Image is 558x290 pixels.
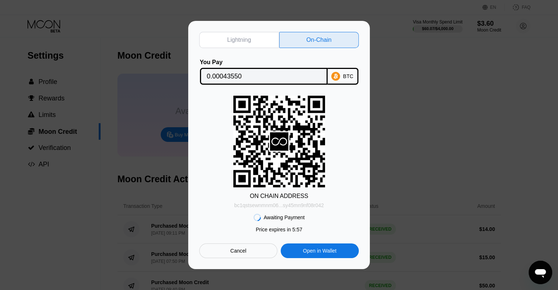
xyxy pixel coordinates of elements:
div: ON CHAIN ADDRESS [250,193,308,199]
div: Awaiting Payment [264,214,305,220]
div: You PayBTC [199,59,359,85]
span: 5 : 57 [292,227,302,232]
div: bc1qstsewnmnm06...sy45mn9nf08r042 [234,202,324,208]
div: Price expires in [256,227,302,232]
div: bc1qstsewnmnm06...sy45mn9nf08r042 [234,199,324,208]
iframe: Button to launch messaging window [529,261,552,284]
div: You Pay [200,59,328,66]
div: BTC [343,73,353,79]
div: Open in Wallet [303,247,336,254]
div: Lightning [199,32,279,48]
div: Cancel [199,243,277,258]
div: Cancel [230,247,247,254]
div: On-Chain [279,32,359,48]
div: Lightning [227,36,251,44]
div: Open in Wallet [281,243,359,258]
div: On-Chain [306,36,331,44]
